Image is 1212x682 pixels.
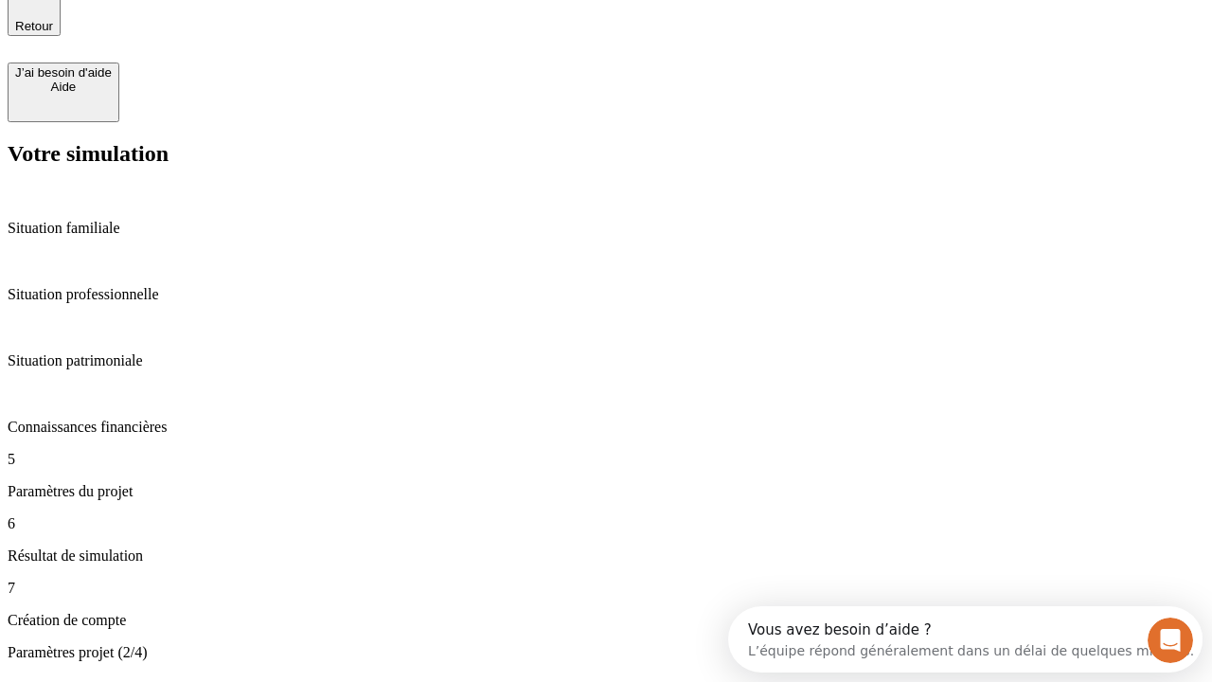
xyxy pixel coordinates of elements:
div: Vous avez besoin d’aide ? [20,16,466,31]
p: 7 [8,580,1204,597]
iframe: Intercom live chat discovery launcher [728,606,1203,673]
p: Situation familiale [8,220,1204,237]
p: Résultat de simulation [8,547,1204,565]
div: Aide [15,80,112,94]
div: L’équipe répond généralement dans un délai de quelques minutes. [20,31,466,51]
span: Retour [15,19,53,33]
p: Paramètres projet (2/4) [8,644,1204,661]
p: Situation professionnelle [8,286,1204,303]
p: Connaissances financières [8,419,1204,436]
p: 6 [8,515,1204,532]
div: Ouvrir le Messenger Intercom [8,8,522,60]
iframe: Intercom live chat [1148,618,1193,663]
p: Situation patrimoniale [8,352,1204,369]
div: J’ai besoin d'aide [15,65,112,80]
p: Paramètres du projet [8,483,1204,500]
p: 5 [8,451,1204,468]
h2: Votre simulation [8,141,1204,167]
p: Création de compte [8,612,1204,629]
button: J’ai besoin d'aideAide [8,63,119,122]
